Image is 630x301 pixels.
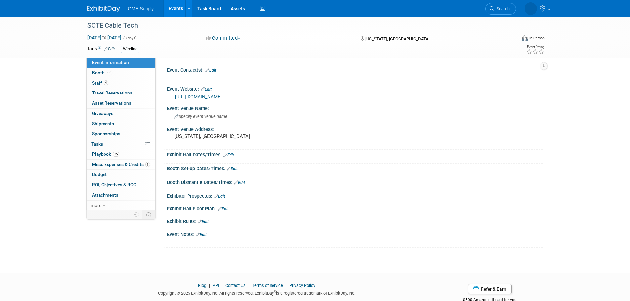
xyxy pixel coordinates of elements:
a: more [87,201,155,210]
pre: [US_STATE], [GEOGRAPHIC_DATA] [174,133,316,139]
img: Amanda Riley [525,2,537,15]
span: Attachments [92,192,118,198]
span: (3 days) [123,36,137,40]
span: Staff [92,80,108,86]
a: [URL][DOMAIN_NAME] [175,94,222,99]
img: Format-Inperson.png [522,35,528,41]
div: SCTE Cable Tech [85,20,506,32]
a: Edit [227,167,238,171]
a: Contact Us [225,283,246,288]
div: Event Notes: [167,229,543,238]
span: Asset Reservations [92,100,131,106]
a: Edit [196,232,207,237]
a: Edit [223,153,234,157]
a: Event Information [87,58,155,68]
a: Edit [201,87,212,92]
a: Tasks [87,139,155,149]
span: Budget [92,172,107,177]
span: more [91,203,101,208]
td: Personalize Event Tab Strip [131,210,142,219]
a: Refer & Earn [468,284,512,294]
div: Wireline [121,46,139,53]
a: Edit [234,180,245,185]
span: Misc. Expenses & Credits [92,162,150,167]
div: Exhibit Hall Dates/Times: [167,150,543,158]
a: Sponsorships [87,129,155,139]
span: GME Supply [128,6,154,11]
a: ROI, Objectives & ROO [87,180,155,190]
a: Edit [214,194,225,199]
span: ROI, Objectives & ROO [92,182,136,187]
a: Playbook25 [87,149,155,159]
a: Edit [218,207,229,211]
span: | [207,283,212,288]
a: Privacy Policy [289,283,315,288]
a: Edit [198,219,209,224]
span: Tasks [91,141,103,147]
div: Event Contact(s): [167,65,543,74]
span: Sponsorships [92,131,120,136]
a: Travel Reservations [87,88,155,98]
div: Exhibit Rules: [167,216,543,225]
span: Giveaways [92,111,113,116]
span: Event Information [92,60,129,65]
a: Attachments [87,190,155,200]
div: Event Rating [526,45,544,49]
span: | [284,283,288,288]
a: Blog [198,283,206,288]
a: Asset Reservations [87,98,155,108]
span: Playbook [92,151,119,157]
div: Event Format [477,34,545,44]
sup: ® [274,290,276,294]
div: Event Website: [167,84,543,93]
div: Booth Dismantle Dates/Times: [167,177,543,186]
div: Event Venue Name: [167,103,543,112]
div: In-Person [529,36,545,41]
td: Tags [87,45,115,53]
span: [US_STATE], [GEOGRAPHIC_DATA] [365,36,429,41]
span: Shipments [92,121,114,126]
a: Terms of Service [252,283,283,288]
span: Travel Reservations [92,90,132,95]
div: Copyright © 2025 ExhibitDay, Inc. All rights reserved. ExhibitDay is a registered trademark of Ex... [87,289,427,296]
a: Misc. Expenses & Credits1 [87,160,155,169]
a: Search [485,3,516,15]
div: Booth Set-up Dates/Times: [167,164,543,172]
span: 25 [113,152,119,157]
span: Specify event venue name [174,114,227,119]
span: 1 [145,162,150,167]
div: Exhibitor Prospectus: [167,191,543,200]
a: Budget [87,170,155,180]
a: API [213,283,219,288]
a: Shipments [87,119,155,129]
a: Giveaways [87,109,155,119]
img: ExhibitDay [87,6,120,12]
a: Edit [104,47,115,51]
div: Event Venue Address: [167,124,543,132]
span: | [220,283,224,288]
div: Exhibit Hall Floor Plan: [167,204,543,212]
span: Booth [92,70,112,75]
span: | [247,283,251,288]
i: Booth reservation complete [107,71,111,74]
td: Toggle Event Tabs [142,210,155,219]
span: [DATE] [DATE] [87,35,122,41]
span: Search [494,6,510,11]
span: to [101,35,107,40]
button: Committed [204,35,243,42]
a: Edit [205,68,216,73]
span: 4 [104,80,108,85]
a: Booth [87,68,155,78]
a: Staff4 [87,78,155,88]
